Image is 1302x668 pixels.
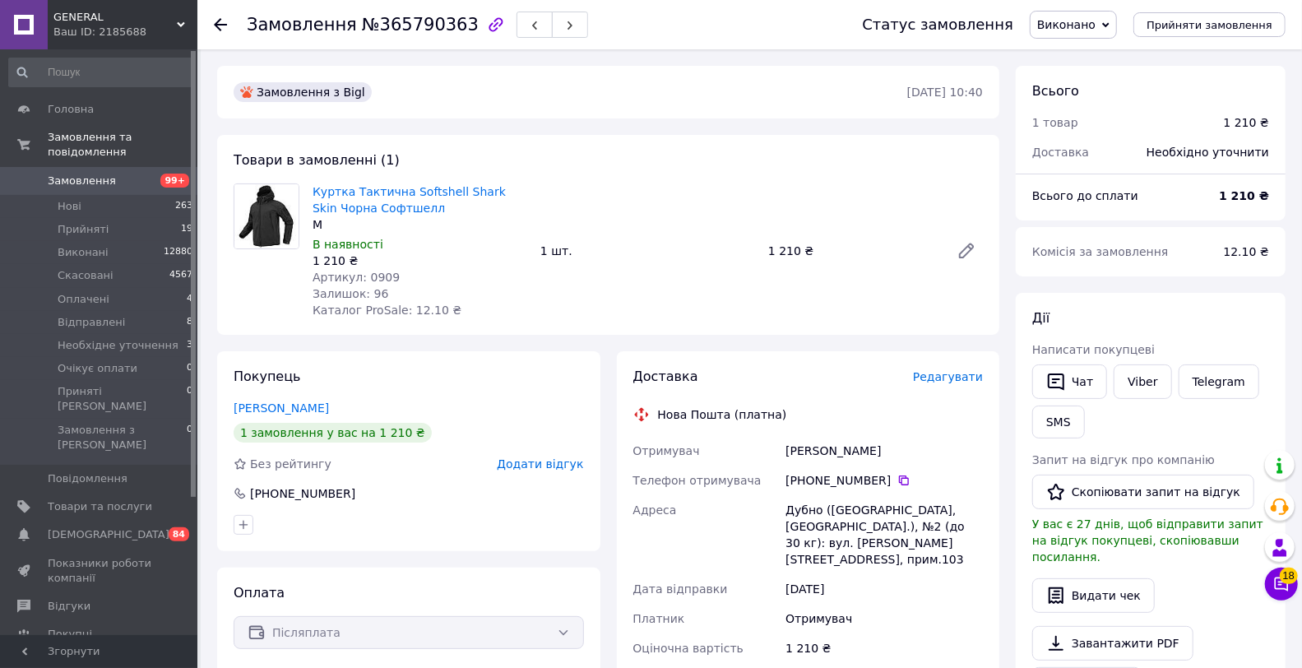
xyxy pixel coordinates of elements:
[313,185,506,215] a: Куртка Тактична Softshell Shark Skin Чорна Софтшелл
[782,574,986,604] div: [DATE]
[1032,146,1089,159] span: Доставка
[1032,245,1169,258] span: Комісія за замовлення
[8,58,194,87] input: Пошук
[58,245,109,260] span: Виконані
[1032,517,1263,564] span: У вас є 27 днів, щоб відправити запит на відгук покупцеві, скопіювавши посилання.
[633,369,698,384] span: Доставка
[633,582,728,596] span: Дата відправки
[782,633,986,663] div: 1 210 ₴
[1032,83,1079,99] span: Всього
[48,527,169,542] span: [DEMOGRAPHIC_DATA]
[534,239,762,262] div: 1 шт.
[1137,134,1279,170] div: Необхідно уточнити
[313,287,388,300] span: Залишок: 96
[234,184,299,248] img: Куртка Тактична Softshell Shark Skin Чорна Софтшелл
[58,268,114,283] span: Скасовані
[1032,364,1107,399] button: Чат
[1032,453,1215,466] span: Запит на відгук про компанію
[497,457,583,471] span: Додати відгук
[313,304,461,317] span: Каталог ProSale: 12.10 ₴
[58,199,81,214] span: Нові
[1037,18,1096,31] span: Виконано
[1032,626,1193,661] a: Завантажити PDF
[53,25,197,39] div: Ваш ID: 2185688
[58,292,109,307] span: Оплачені
[1032,310,1049,326] span: Дії
[1032,578,1155,613] button: Видати чек
[633,503,677,517] span: Адреса
[164,245,192,260] span: 12880
[234,423,432,443] div: 1 замовлення у вас на 1 210 ₴
[313,271,400,284] span: Артикул: 0909
[1179,364,1259,399] a: Telegram
[58,361,137,376] span: Очікує оплати
[1265,568,1298,601] button: Чат з покупцем18
[48,627,92,642] span: Покупці
[762,239,943,262] div: 1 210 ₴
[48,499,152,514] span: Товари та послуги
[234,82,372,102] div: Замовлення з Bigl
[785,472,983,489] div: [PHONE_NUMBER]
[250,457,331,471] span: Без рейтингу
[782,604,986,633] div: Отримувач
[181,222,192,237] span: 19
[48,599,90,614] span: Відгуки
[1032,343,1155,356] span: Написати покупцеві
[187,423,192,452] span: 0
[654,406,791,423] div: Нова Пошта (платна)
[234,585,285,601] span: Оплата
[633,612,685,625] span: Платник
[187,338,192,353] span: 3
[160,174,189,188] span: 99+
[58,384,187,414] span: Приняті [PERSON_NAME]
[1133,12,1286,37] button: Прийняти замовлення
[48,471,127,486] span: Повідомлення
[313,253,527,269] div: 1 210 ₴
[48,556,152,586] span: Показники роботи компанії
[633,444,700,457] span: Отримувач
[362,15,479,35] span: №365790363
[58,222,109,237] span: Прийняті
[214,16,227,33] div: Повернутися назад
[1032,189,1138,202] span: Всього до сплати
[169,268,192,283] span: 4567
[248,485,357,502] div: [PHONE_NUMBER]
[782,436,986,466] div: [PERSON_NAME]
[175,199,192,214] span: 263
[53,10,177,25] span: GENERAL
[187,292,192,307] span: 4
[1032,116,1078,129] span: 1 товар
[313,238,383,251] span: В наявності
[633,474,762,487] span: Телефон отримувача
[1224,114,1269,131] div: 1 210 ₴
[48,102,94,117] span: Головна
[234,152,400,168] span: Товари в замовленні (1)
[1147,19,1272,31] span: Прийняти замовлення
[907,86,983,99] time: [DATE] 10:40
[234,401,329,415] a: [PERSON_NAME]
[1224,245,1269,258] span: 12.10 ₴
[1032,475,1254,509] button: Скопіювати запит на відгук
[313,216,527,233] div: M
[913,370,983,383] span: Редагувати
[862,16,1013,33] div: Статус замовлення
[48,130,197,160] span: Замовлення та повідомлення
[58,423,187,452] span: Замовлення з [PERSON_NAME]
[1114,364,1171,399] a: Viber
[1280,568,1298,584] span: 18
[234,369,301,384] span: Покупець
[187,315,192,330] span: 8
[1219,189,1269,202] b: 1 210 ₴
[1032,406,1085,438] button: SMS
[58,315,125,330] span: Відправлені
[782,495,986,574] div: Дубно ([GEOGRAPHIC_DATA], [GEOGRAPHIC_DATA].), №2 (до 30 кг): вул. [PERSON_NAME][STREET_ADDRESS],...
[58,338,178,353] span: Необхідне уточнення
[247,15,357,35] span: Замовлення
[187,384,192,414] span: 0
[950,234,983,267] a: Редагувати
[633,642,744,655] span: Оціночна вартість
[187,361,192,376] span: 0
[169,527,189,541] span: 84
[48,174,116,188] span: Замовлення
